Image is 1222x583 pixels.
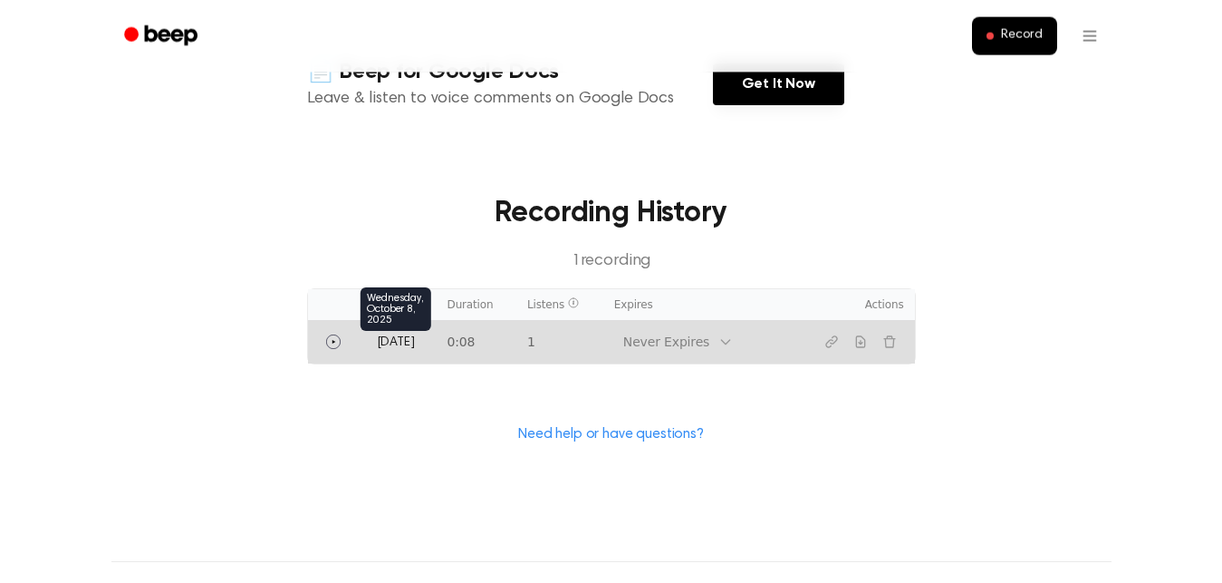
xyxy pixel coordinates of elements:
[336,249,887,274] p: 1 recording
[846,327,875,356] button: Download recording
[623,333,709,352] div: Never Expires
[972,17,1056,55] button: Record
[603,289,770,320] th: Expires
[437,289,516,320] th: Duration
[516,320,603,364] td: 1
[307,87,713,112] p: Leave & listen to voice comments on Google Docs
[377,336,415,349] span: [DATE]
[366,289,437,320] th: Date
[875,327,904,356] button: Delete recording
[516,289,603,320] th: Listens
[1001,28,1042,44] span: Record
[817,327,846,356] button: Copy link
[1068,15,1111,58] button: Open menu
[713,63,844,105] a: Get It Now
[319,327,348,356] button: Play
[336,191,887,235] h3: Recording History
[518,427,704,442] a: Need help or have questions?
[770,289,915,320] th: Actions
[111,19,214,54] a: Beep
[437,320,516,364] td: 0:08
[568,297,579,308] span: Listen count reflects other listeners and records at most one play per listener per hour. It excl...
